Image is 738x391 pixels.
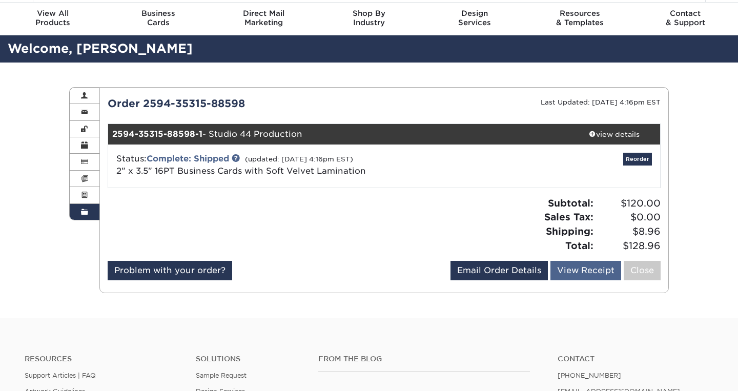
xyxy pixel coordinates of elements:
[109,153,476,177] div: Status:
[558,372,621,379] a: [PHONE_NUMBER]
[245,155,353,163] small: (updated: [DATE] 4:16pm EST)
[550,261,621,280] a: View Receipt
[196,355,303,363] h4: Solutions
[316,9,422,27] div: Industry
[196,372,247,379] a: Sample Request
[597,196,661,211] span: $120.00
[548,197,593,209] strong: Subtotal:
[450,261,548,280] a: Email Order Details
[100,96,384,111] div: Order 2594-35315-88598
[632,9,738,27] div: & Support
[318,355,530,363] h4: From the Blog
[316,9,422,18] span: Shop By
[316,3,422,35] a: Shop ByIndustry
[25,355,180,363] h4: Resources
[558,355,713,363] a: Contact
[211,3,316,35] a: Direct MailMarketing
[527,9,633,27] div: & Templates
[597,224,661,239] span: $8.96
[568,129,660,139] div: view details
[568,124,660,145] a: view details
[632,9,738,18] span: Contact
[211,9,316,18] span: Direct Mail
[623,153,652,166] a: Reorder
[211,9,316,27] div: Marketing
[527,3,633,35] a: Resources& Templates
[541,98,661,106] small: Last Updated: [DATE] 4:16pm EST
[422,9,527,18] span: Design
[147,154,229,163] a: Complete: Shipped
[565,240,593,251] strong: Total:
[597,210,661,224] span: $0.00
[106,9,211,27] div: Cards
[106,3,211,35] a: BusinessCards
[422,9,527,27] div: Services
[632,3,738,35] a: Contact& Support
[544,211,593,222] strong: Sales Tax:
[116,166,366,176] a: 2" x 3.5" 16PT Business Cards with Soft Velvet Lamination
[108,261,232,280] a: Problem with your order?
[624,261,661,280] a: Close
[422,3,527,35] a: DesignServices
[108,124,568,145] div: - Studio 44 Production
[112,129,202,139] strong: 2594-35315-88598-1
[597,239,661,253] span: $128.96
[546,225,593,237] strong: Shipping:
[527,9,633,18] span: Resources
[106,9,211,18] span: Business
